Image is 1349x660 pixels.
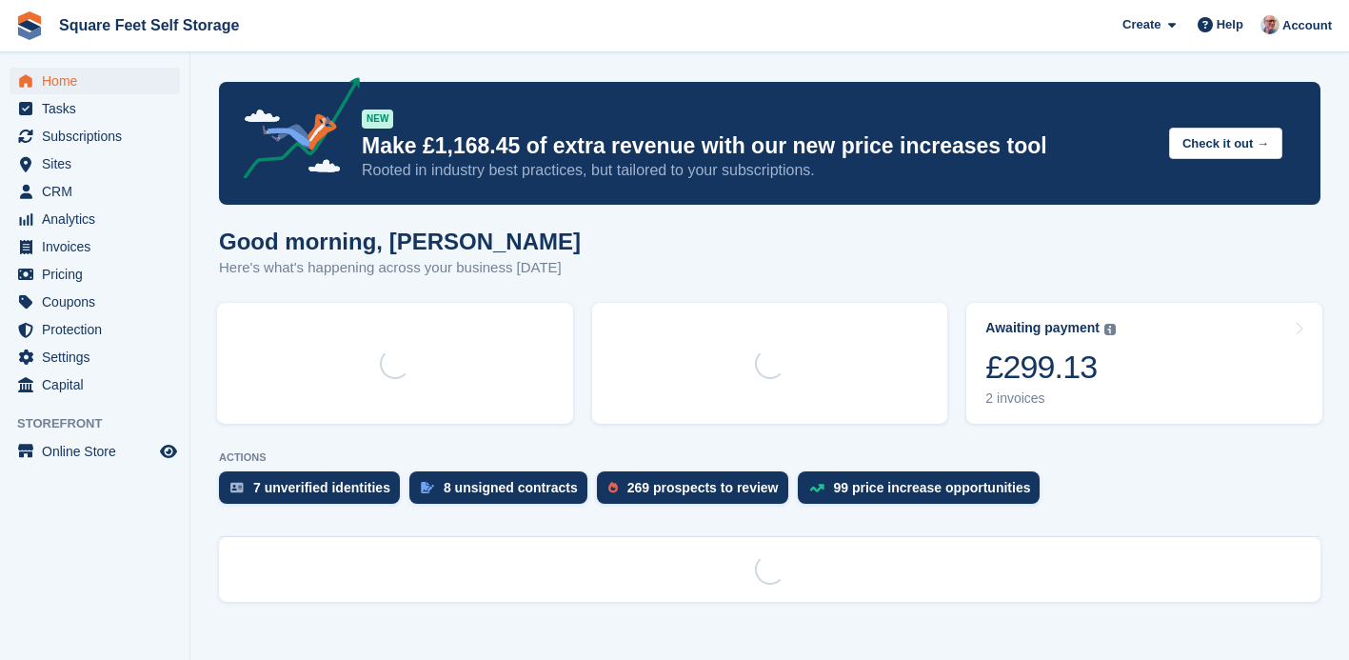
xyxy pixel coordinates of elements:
a: Awaiting payment £299.13 2 invoices [966,303,1322,424]
div: £299.13 [985,348,1116,387]
div: 99 price increase opportunities [834,480,1031,495]
a: menu [10,68,180,94]
span: Account [1282,16,1332,35]
a: menu [10,178,180,205]
a: 269 prospects to review [597,471,798,513]
span: CRM [42,178,156,205]
a: 99 price increase opportunities [798,471,1050,513]
span: Protection [42,316,156,343]
a: menu [10,233,180,260]
a: Preview store [157,440,180,463]
img: prospect-51fa495bee0391a8d652442698ab0144808aea92771e9ea1ae160a38d050c398.svg [608,482,618,493]
span: Analytics [42,206,156,232]
a: menu [10,206,180,232]
div: NEW [362,110,393,129]
img: icon-info-grey-7440780725fd019a000dd9b08b2336e03edf1995a4989e88bcd33f0948082b44.svg [1104,324,1116,335]
a: menu [10,289,180,315]
div: 2 invoices [985,390,1116,407]
span: Coupons [42,289,156,315]
div: 8 unsigned contracts [444,480,578,495]
p: Rooted in industry best practices, but tailored to your subscriptions. [362,160,1154,181]
img: verify_identity-adf6edd0f0f0b5bbfe63781bf79b02c33cf7c696d77639b501bdc392416b5a36.svg [230,482,244,493]
span: Invoices [42,233,156,260]
span: Subscriptions [42,123,156,150]
a: menu [10,371,180,398]
span: Home [42,68,156,94]
div: 7 unverified identities [253,480,390,495]
span: Settings [42,344,156,370]
p: Here's what's happening across your business [DATE] [219,257,581,279]
span: Storefront [17,414,189,433]
p: ACTIONS [219,451,1320,464]
span: Help [1217,15,1243,34]
span: Pricing [42,261,156,288]
span: Capital [42,371,156,398]
div: Awaiting payment [985,320,1100,336]
h1: Good morning, [PERSON_NAME] [219,229,581,254]
a: Square Feet Self Storage [51,10,247,41]
a: 7 unverified identities [219,471,409,513]
img: price_increase_opportunities-93ffe204e8149a01c8c9dc8f82e8f89637d9d84a8eef4429ea346261dce0b2c0.svg [809,484,824,492]
span: Create [1122,15,1161,34]
a: 8 unsigned contracts [409,471,597,513]
a: menu [10,438,180,465]
div: 269 prospects to review [627,480,779,495]
a: menu [10,344,180,370]
img: price-adjustments-announcement-icon-8257ccfd72463d97f412b2fc003d46551f7dbcb40ab6d574587a9cd5c0d94... [228,77,361,186]
img: contract_signature_icon-13c848040528278c33f63329250d36e43548de30e8caae1d1a13099fd9432cc5.svg [421,482,434,493]
a: menu [10,316,180,343]
a: menu [10,123,180,150]
button: Check it out → [1169,128,1282,159]
span: Online Store [42,438,156,465]
img: stora-icon-8386f47178a22dfd0bd8f6a31ec36ba5ce8667c1dd55bd0f319d3a0aa187defe.svg [15,11,44,40]
p: Make £1,168.45 of extra revenue with our new price increases tool [362,132,1154,160]
span: Tasks [42,95,156,122]
span: Sites [42,150,156,177]
a: menu [10,95,180,122]
img: David Greer [1260,15,1280,34]
a: menu [10,261,180,288]
a: menu [10,150,180,177]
